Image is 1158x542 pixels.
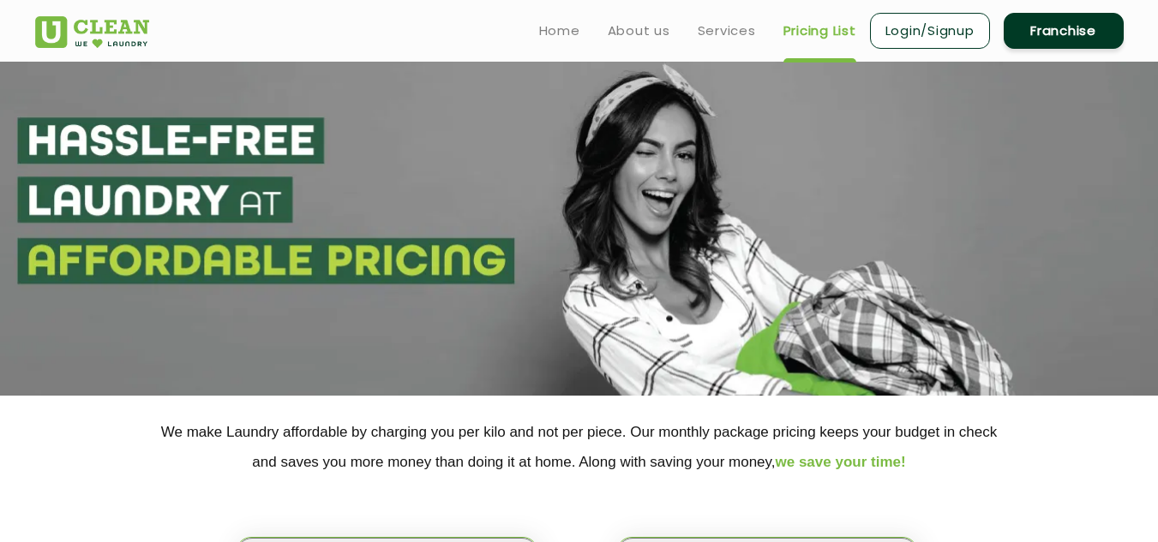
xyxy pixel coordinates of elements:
[539,21,580,41] a: Home
[1004,13,1124,49] a: Franchise
[608,21,670,41] a: About us
[698,21,756,41] a: Services
[870,13,990,49] a: Login/Signup
[35,417,1124,477] p: We make Laundry affordable by charging you per kilo and not per piece. Our monthly package pricin...
[783,21,856,41] a: Pricing List
[35,16,149,48] img: UClean Laundry and Dry Cleaning
[776,454,906,470] span: we save your time!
